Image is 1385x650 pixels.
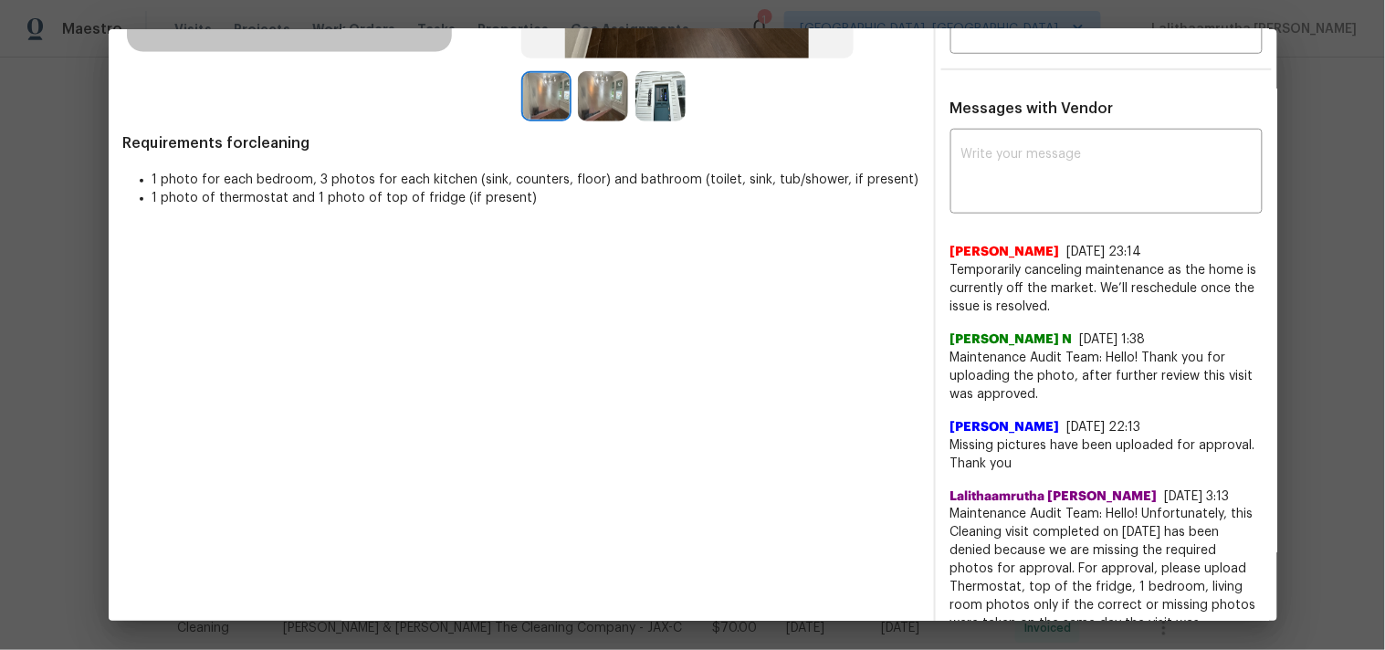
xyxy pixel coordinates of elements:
span: Requirements for cleaning [123,134,919,152]
li: 1 photo for each bedroom, 3 photos for each kitchen (sink, counters, floor) and bathroom (toilet,... [152,171,919,189]
span: Temporarily canceling maintenance as the home is currently off the market. We’ll reschedule once ... [950,261,1263,316]
span: [DATE] 22:13 [1067,421,1141,434]
span: [PERSON_NAME] [950,418,1060,436]
span: Messages with Vendor [950,101,1114,116]
span: Lalithaamrutha [PERSON_NAME] [950,487,1158,506]
span: [DATE] 3:13 [1165,490,1230,503]
span: [DATE] 1:38 [1080,333,1146,346]
li: 1 photo of thermostat and 1 photo of top of fridge (if present) [152,189,919,207]
span: Missing pictures have been uploaded for approval. Thank you [950,436,1263,473]
span: [PERSON_NAME] N [950,330,1073,349]
span: [DATE] 23:14 [1067,246,1142,258]
span: Maintenance Audit Team: Hello! Thank you for uploading the photo, after further review this visit... [950,349,1263,404]
span: [PERSON_NAME] [950,243,1060,261]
